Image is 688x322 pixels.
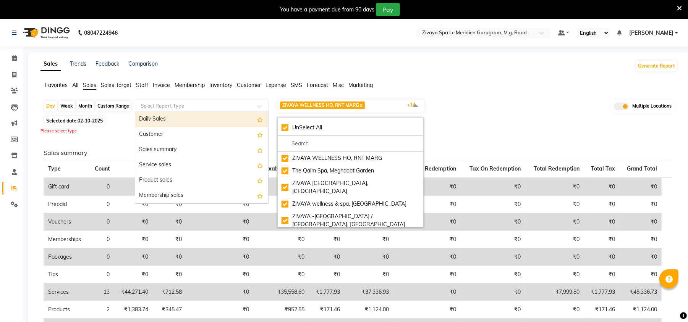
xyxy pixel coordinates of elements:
td: ₹0 [345,230,393,248]
span: Expense [265,82,286,89]
a: x [359,102,363,108]
td: ₹0 [461,283,525,301]
td: ₹0 [186,301,254,318]
span: Inventory [209,82,232,89]
span: Forecast [307,82,328,89]
div: ZIVAYA -[GEOGRAPHIC_DATA] / [GEOGRAPHIC_DATA], [GEOGRAPHIC_DATA] [282,213,419,229]
td: 2 [89,301,114,318]
a: Comparison [128,60,158,67]
a: Trends [70,60,86,67]
td: ₹0 [461,195,525,213]
td: ₹0 [584,230,620,248]
td: ₹0 [114,195,153,213]
td: ₹0 [584,266,620,283]
span: ZIVAYA WELLNESS HO, RNT MARG [282,102,359,108]
span: Total Tax [591,165,615,172]
div: UnSelect All [282,124,419,132]
td: ₹0 [525,178,584,196]
td: ₹1,777.93 [309,283,345,301]
td: ₹0 [254,248,309,266]
span: Add this report to Favorites List [257,176,263,185]
td: Vouchers [44,213,89,230]
td: 13 [89,283,114,301]
td: ₹37,336.93 [345,283,393,301]
span: Membership [175,82,205,89]
span: Marketing [348,82,373,89]
a: Feedback [96,60,119,67]
td: ₹0 [461,178,525,196]
div: Custom Range [96,101,131,111]
span: Tax On Redemption [469,165,521,172]
span: Multiple Locations [632,103,672,110]
td: ₹0 [620,195,662,213]
td: ₹171.46 [584,301,620,318]
td: ₹1,124.00 [620,301,662,318]
td: ₹0 [525,195,584,213]
div: Week [58,101,75,111]
span: All [72,82,78,89]
a: Sales [40,57,61,71]
td: ₹0 [186,248,254,266]
td: 0 [89,178,114,196]
td: ₹952.55 [254,301,309,318]
td: ₹0 [620,213,662,230]
td: 0 [89,248,114,266]
b: 08047224946 [84,22,118,43]
td: 0 [89,230,114,248]
td: ₹0 [525,301,584,318]
td: ₹0 [345,248,393,266]
td: ₹0 [114,248,153,266]
td: Products [44,301,89,318]
td: ₹0 [153,230,186,248]
span: Customer [237,82,261,89]
td: ₹0 [254,213,309,230]
span: Type [48,165,61,172]
ng-dropdown-panel: Options list [135,111,269,204]
span: Count [95,165,110,172]
div: Day [44,101,57,111]
span: Grand Total [627,165,657,172]
td: ₹0 [461,230,525,248]
td: ₹0 [393,248,461,266]
span: Misc [333,82,344,89]
td: ₹0 [254,266,309,283]
div: You have a payment due from 90 days [280,6,374,14]
td: ₹0 [393,213,461,230]
button: Pay [376,3,400,16]
td: ₹0 [186,195,254,213]
div: ZIVAYA wellness & spa, [GEOGRAPHIC_DATA] [282,200,419,208]
td: ₹0 [114,230,153,248]
td: ₹44,271.40 [114,283,153,301]
td: ₹0 [393,230,461,248]
td: ₹0 [153,195,186,213]
td: ₹0 [186,230,254,248]
td: ₹0 [254,230,309,248]
div: Product sales [135,173,268,188]
td: Gift card [44,178,89,196]
span: 02-10-2025 [78,118,103,124]
span: Add this report to Favorites List [257,130,263,139]
div: ZIVAYA [GEOGRAPHIC_DATA], [GEOGRAPHIC_DATA] [282,179,419,195]
td: ₹0 [584,178,620,196]
div: Membership sales [135,188,268,203]
td: Packages [44,248,89,266]
td: ₹0 [525,213,584,230]
td: ₹0 [461,213,525,230]
td: ₹0 [525,248,584,266]
td: ₹1,777.93 [584,283,620,301]
div: ZIVAYA WELLNESS HO, RNT MARG [282,154,419,162]
td: ₹712.58 [153,283,186,301]
td: ₹0 [584,248,620,266]
span: Sales [83,82,96,89]
td: ₹0 [461,248,525,266]
div: The Qalm Spa, Meghdoot Garden [282,167,419,175]
span: +14 [407,102,421,108]
input: multiselect-search [282,140,419,148]
td: ₹0 [186,283,254,301]
td: ₹0 [393,266,461,283]
td: ₹0 [114,178,153,196]
td: ₹0 [393,301,461,318]
span: Add this report to Favorites List [257,145,263,155]
div: Month [76,101,94,111]
td: ₹0 [620,178,662,196]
